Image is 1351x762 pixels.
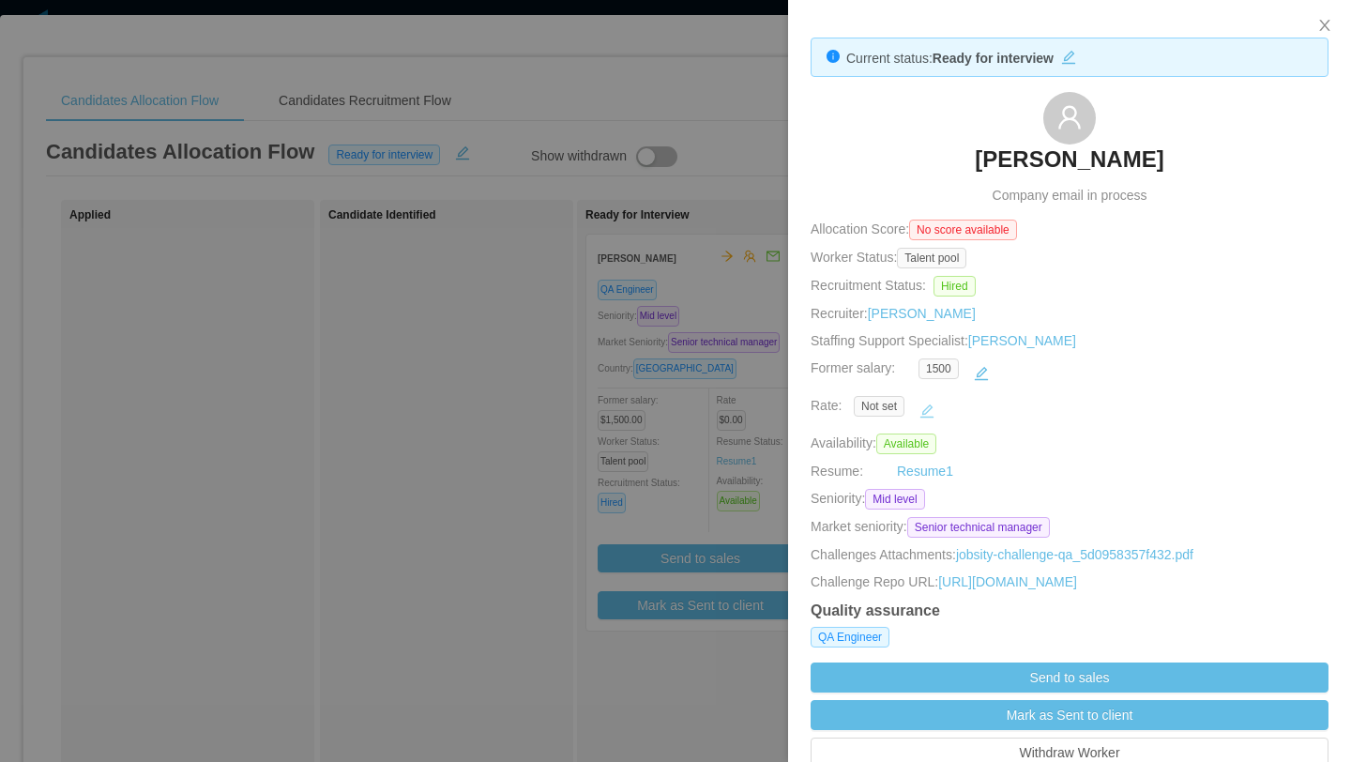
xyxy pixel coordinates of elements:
span: No score available [909,220,1017,240]
span: Available [876,434,936,454]
span: Recruitment Status: [811,278,926,293]
span: Hired [934,276,976,297]
h3: [PERSON_NAME] [975,145,1163,175]
span: Seniority: [811,489,865,510]
span: Company email in process [993,186,1147,206]
strong: Quality assurance [811,602,940,618]
button: Send to sales [811,663,1328,693]
i: icon: user [1056,104,1083,130]
span: Worker Status: [811,250,897,265]
span: 1500 [918,358,959,379]
button: icon: edit [912,396,942,426]
span: Current status: [846,51,933,66]
strong: Ready for interview [933,51,1054,66]
a: [PERSON_NAME] [975,145,1163,186]
span: Recruiter: [811,306,976,321]
span: Resume: [811,464,863,479]
button: icon: edit [1054,46,1084,65]
span: Market seniority: [811,517,907,538]
i: icon: close [1317,18,1332,33]
i: icon: info-circle [827,50,840,63]
span: Availability: [811,435,944,450]
span: Mid level [865,489,924,510]
a: jobsity-challenge-qa_5d0958357f432.pdf [956,547,1193,562]
span: Not set [854,396,904,417]
span: Allocation Score: [811,221,909,236]
button: icon: edit [966,358,996,389]
span: Talent pool [897,248,966,268]
span: Staffing Support Specialist: [811,333,1076,348]
a: [URL][DOMAIN_NAME] [938,574,1077,589]
button: Mark as Sent to client [811,700,1328,730]
span: Challenges Attachments: [811,545,956,565]
a: [PERSON_NAME] [868,306,976,321]
span: Senior technical manager [907,517,1050,538]
span: Challenge Repo URL: [811,572,938,592]
a: Resume1 [897,462,953,481]
span: QA Engineer [811,627,889,648]
a: [PERSON_NAME] [968,333,1076,348]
